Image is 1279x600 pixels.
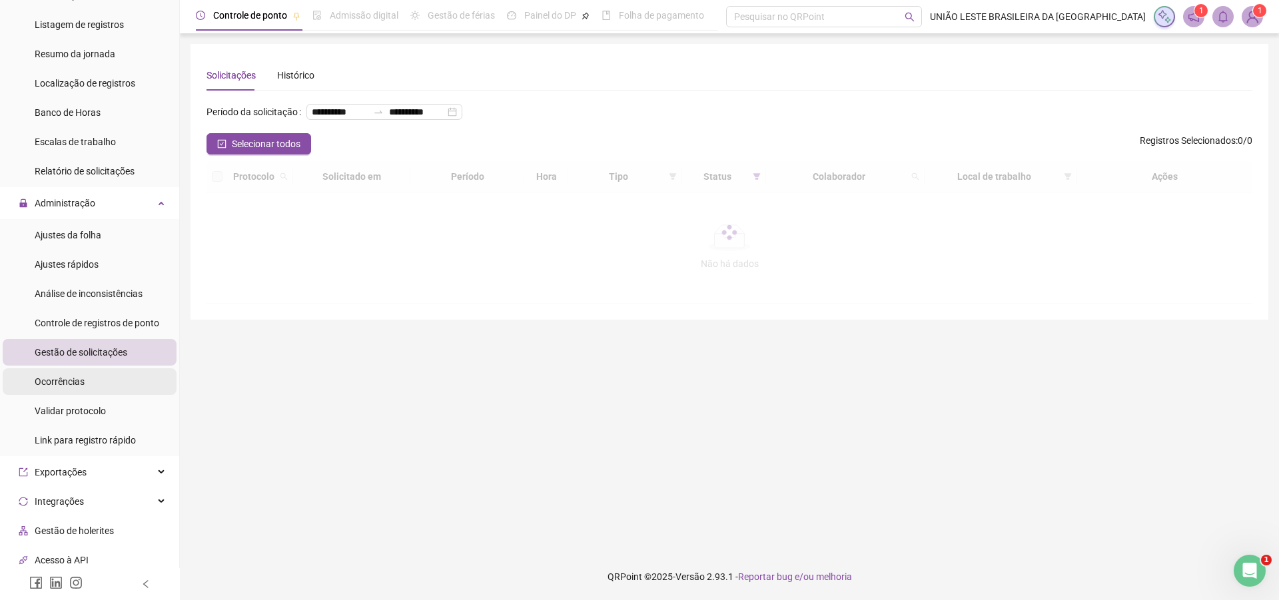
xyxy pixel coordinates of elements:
span: linkedin [49,576,63,589]
span: dashboard [507,11,516,20]
span: notification [1188,11,1200,23]
span: Selecionar todos [232,137,300,151]
span: Controle de ponto [213,10,287,21]
span: book [602,11,611,20]
sup: Atualize o seu contato no menu Meus Dados [1253,4,1266,17]
img: sparkle-icon.fc2bf0ac1784a2077858766a79e2daf3.svg [1157,9,1172,24]
span: Gestão de solicitações [35,347,127,358]
span: Registros Selecionados [1140,135,1236,146]
span: facebook [29,576,43,589]
span: export [19,467,28,477]
span: bell [1217,11,1229,23]
span: Banco de Horas [35,107,101,118]
div: Solicitações [207,68,256,83]
span: Integrações [35,496,84,507]
span: Versão [675,571,705,582]
span: Exportações [35,467,87,477]
span: UNIÃO LESTE BRASILEIRA DA [GEOGRAPHIC_DATA] [930,9,1146,24]
span: Folha de pagamento [619,10,704,21]
span: sync [19,497,28,506]
span: 1 [1258,6,1262,15]
div: Histórico [277,68,314,83]
span: Resumo da jornada [35,49,115,59]
span: Acesso à API [35,555,89,565]
img: 46995 [1242,7,1262,27]
span: sun [410,11,420,20]
span: pushpin [582,12,590,20]
span: 1 [1199,6,1204,15]
span: swap-right [373,107,384,117]
span: : 0 / 0 [1140,133,1252,154]
span: Controle de registros de ponto [35,318,159,328]
span: Validar protocolo [35,406,106,416]
span: Ajustes da folha [35,230,101,240]
span: search [905,12,915,22]
span: Localização de registros [35,78,135,89]
span: instagram [69,576,83,589]
span: Painel do DP [524,10,576,21]
span: Ajustes rápidos [35,259,99,270]
span: pushpin [292,12,300,20]
sup: 1 [1194,4,1208,17]
span: to [373,107,384,117]
span: Gestão de férias [428,10,495,21]
span: Relatório de solicitações [35,166,135,176]
button: Selecionar todos [207,133,311,154]
span: check-square [217,139,226,149]
span: lock [19,198,28,208]
span: clock-circle [196,11,205,20]
span: Gestão de holerites [35,525,114,536]
span: Escalas de trabalho [35,137,116,147]
span: Link para registro rápido [35,435,136,446]
span: Listagem de registros [35,19,124,30]
span: 1 [1261,555,1272,565]
span: Admissão digital [330,10,398,21]
span: file-done [312,11,322,20]
span: left [141,579,151,589]
span: Ocorrências [35,376,85,387]
label: Período da solicitação [207,101,306,123]
span: Reportar bug e/ou melhoria [738,571,852,582]
span: Administração [35,198,95,208]
iframe: Intercom live chat [1234,555,1266,587]
span: api [19,555,28,565]
span: apartment [19,526,28,535]
footer: QRPoint © 2025 - 2.93.1 - [180,553,1279,600]
span: Análise de inconsistências [35,288,143,299]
